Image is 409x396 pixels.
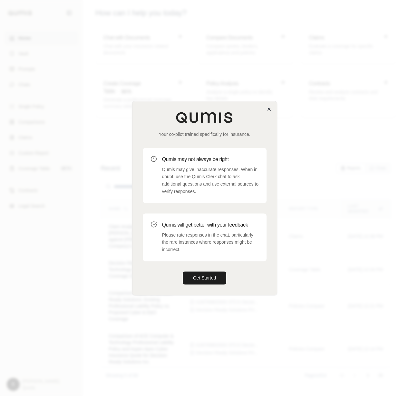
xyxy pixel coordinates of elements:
[183,271,227,284] button: Get Started
[176,112,234,123] img: Qumis Logo
[162,166,259,195] p: Qumis may give inaccurate responses. When in doubt, use the Qumis Clerk chat to ask additional qu...
[143,131,267,137] p: Your co-pilot trained specifically for insurance.
[162,221,259,229] h3: Qumis will get better with your feedback
[162,231,259,253] p: Please rate responses in the chat, particularly the rare instances where responses might be incor...
[162,156,259,163] h3: Qumis may not always be right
